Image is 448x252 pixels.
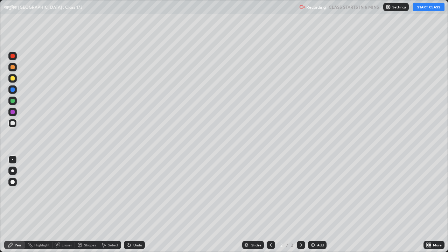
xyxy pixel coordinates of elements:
p: आधुनिक [GEOGRAPHIC_DATA] : Class 173 [4,4,83,10]
img: add-slide-button [310,242,316,248]
div: Eraser [62,243,72,247]
div: More [433,243,442,247]
div: Shapes [84,243,96,247]
div: 2 [278,243,285,247]
div: Highlight [34,243,50,247]
div: / [286,243,288,247]
div: 2 [290,242,294,248]
img: recording.375f2c34.svg [299,4,305,10]
h5: CLASS STARTS IN 6 MINS [329,4,379,10]
img: class-settings-icons [385,4,391,10]
div: Add [317,243,324,247]
p: Recording [306,5,326,10]
div: Undo [133,243,142,247]
button: START CLASS [413,3,444,11]
div: Select [108,243,118,247]
div: Slides [251,243,261,247]
p: Settings [392,5,406,9]
div: Pen [15,243,21,247]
